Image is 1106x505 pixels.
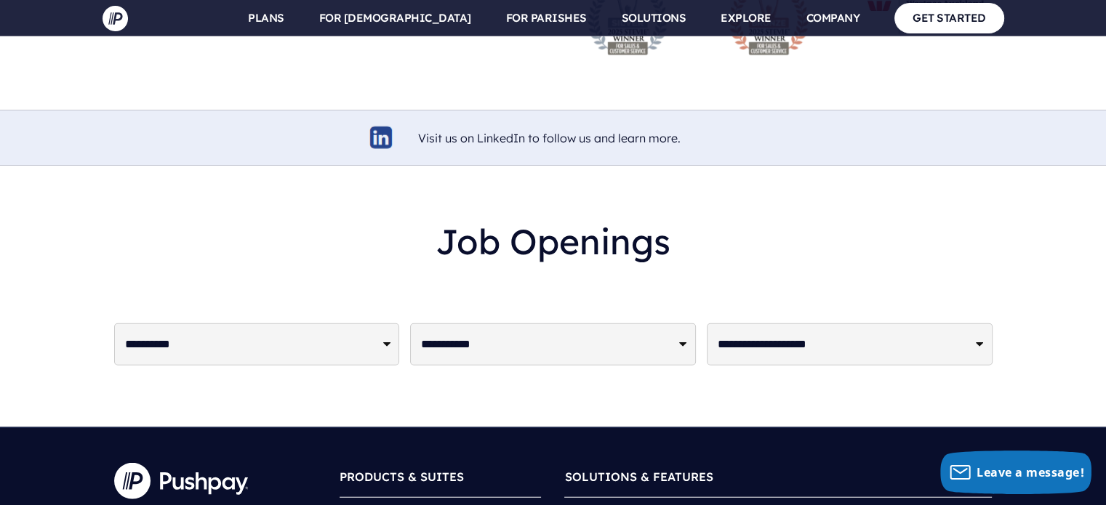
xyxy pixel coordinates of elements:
[894,3,1004,33] a: GET STARTED
[114,209,993,274] h2: Job Openings
[368,124,395,151] img: linkedin-logo
[940,451,1091,494] button: Leave a message!
[977,464,1084,480] span: Leave a message!
[340,463,542,497] h6: PRODUCTS & SUITES
[564,463,992,497] h6: SOLUTIONS & FEATURES
[418,131,681,145] a: Visit us on LinkedIn to follow us and learn more.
